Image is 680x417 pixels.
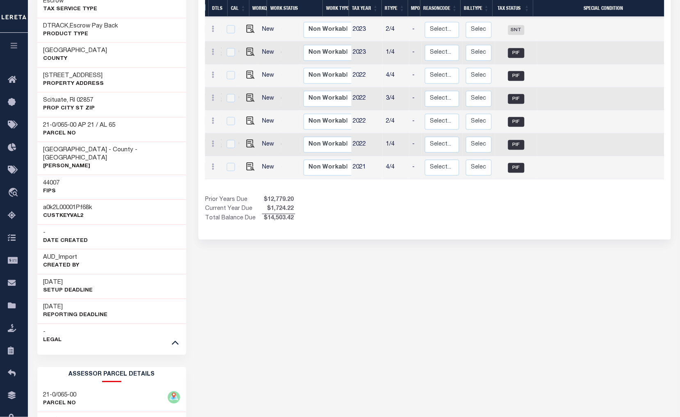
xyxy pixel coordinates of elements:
[8,188,21,198] i: travel_explore
[262,205,295,214] span: $1,724.22
[43,80,104,88] p: Property Address
[43,179,60,187] h3: 44007
[508,94,525,104] span: PIF
[349,64,383,87] td: 2022
[43,262,80,270] p: Created By
[43,162,180,171] p: [PERSON_NAME]
[383,133,409,156] td: 1/4
[259,110,281,133] td: New
[43,229,88,237] h3: -
[43,253,80,262] h3: AUD_Import
[43,311,108,319] p: Reporting Deadline
[508,117,525,127] span: PIF
[43,303,108,311] h3: [DATE]
[43,146,180,162] h3: [GEOGRAPHIC_DATA] - County - [GEOGRAPHIC_DATA]
[508,25,525,35] span: SNT
[259,87,281,110] td: New
[43,55,107,63] p: County
[43,328,62,336] h3: -
[205,214,262,223] td: Total Balance Due
[383,41,409,64] td: 1/4
[43,187,60,196] p: FIPS
[259,18,281,41] td: New
[349,41,383,64] td: 2023
[383,64,409,87] td: 4/4
[409,64,422,87] td: -
[349,133,383,156] td: 2022
[259,156,281,179] td: New
[383,87,409,110] td: 3/4
[508,140,525,150] span: PIF
[43,22,119,30] h3: DTRACK,Escrow Pay Back
[43,5,98,14] p: Tax Service Type
[508,71,525,81] span: PIF
[262,214,295,223] span: $14,503.42
[409,156,422,179] td: -
[383,18,409,41] td: 2/4
[349,18,383,41] td: 2023
[349,156,383,179] td: 2021
[383,156,409,179] td: 4/4
[43,130,116,138] p: Parcel No
[43,121,116,130] h3: 21-0/065-00 AP 21 / AL 65
[43,237,88,245] p: Date Created
[43,391,77,399] h3: 21-0/065-00
[349,110,383,133] td: 2022
[409,41,422,64] td: -
[259,64,281,87] td: New
[508,48,525,58] span: PIF
[43,278,93,287] h3: [DATE]
[383,110,409,133] td: 2/4
[409,133,422,156] td: -
[259,133,281,156] td: New
[43,212,93,220] p: CustKeyVal2
[205,196,262,205] td: Prior Years Due
[43,336,62,344] p: Legal
[43,287,93,295] p: Setup Deadline
[43,30,119,39] p: Product Type
[508,163,525,173] span: PIF
[43,399,77,408] p: PARCEL NO
[43,72,104,80] h3: [STREET_ADDRESS]
[205,205,262,214] td: Current Year Due
[409,18,422,41] td: -
[43,47,107,55] h3: [GEOGRAPHIC_DATA]
[349,87,383,110] td: 2022
[262,196,295,205] span: $12,779.20
[409,110,422,133] td: -
[37,367,187,382] h2: ASSESSOR PARCEL DETAILS
[259,41,281,64] td: New
[43,204,93,212] h3: a0k2L00001Pf68k
[409,87,422,110] td: -
[43,96,95,105] h3: Scituate, RI 02857
[43,105,95,113] p: Prop City St Zip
